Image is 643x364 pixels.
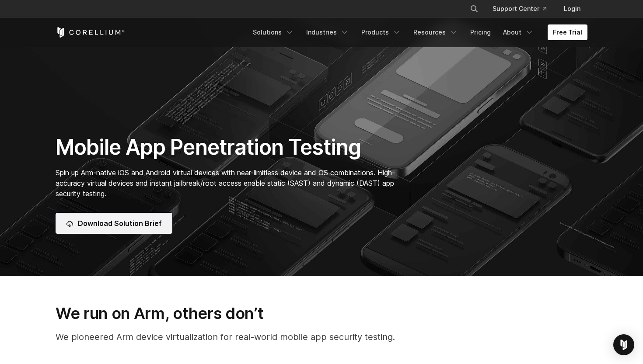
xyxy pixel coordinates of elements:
a: Support Center [486,1,553,17]
a: Corellium Home [56,27,125,38]
h1: Mobile App Penetration Testing [56,134,404,160]
a: Industries [301,24,354,40]
span: Spin up Arm-native iOS and Android virtual devices with near-limitless device and OS combinations... [56,168,395,198]
a: About [498,24,539,40]
button: Search [466,1,482,17]
a: Pricing [465,24,496,40]
a: Solutions [248,24,299,40]
a: Download Solution Brief [56,213,172,234]
h3: We run on Arm, others don’t [56,304,587,323]
a: Free Trial [548,24,587,40]
a: Products [356,24,406,40]
span: Download Solution Brief [78,218,162,229]
p: We pioneered Arm device virtualization for real-world mobile app security testing. [56,330,587,343]
a: Login [557,1,587,17]
div: Navigation Menu [459,1,587,17]
div: Open Intercom Messenger [613,334,634,355]
div: Navigation Menu [248,24,587,40]
a: Resources [408,24,463,40]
